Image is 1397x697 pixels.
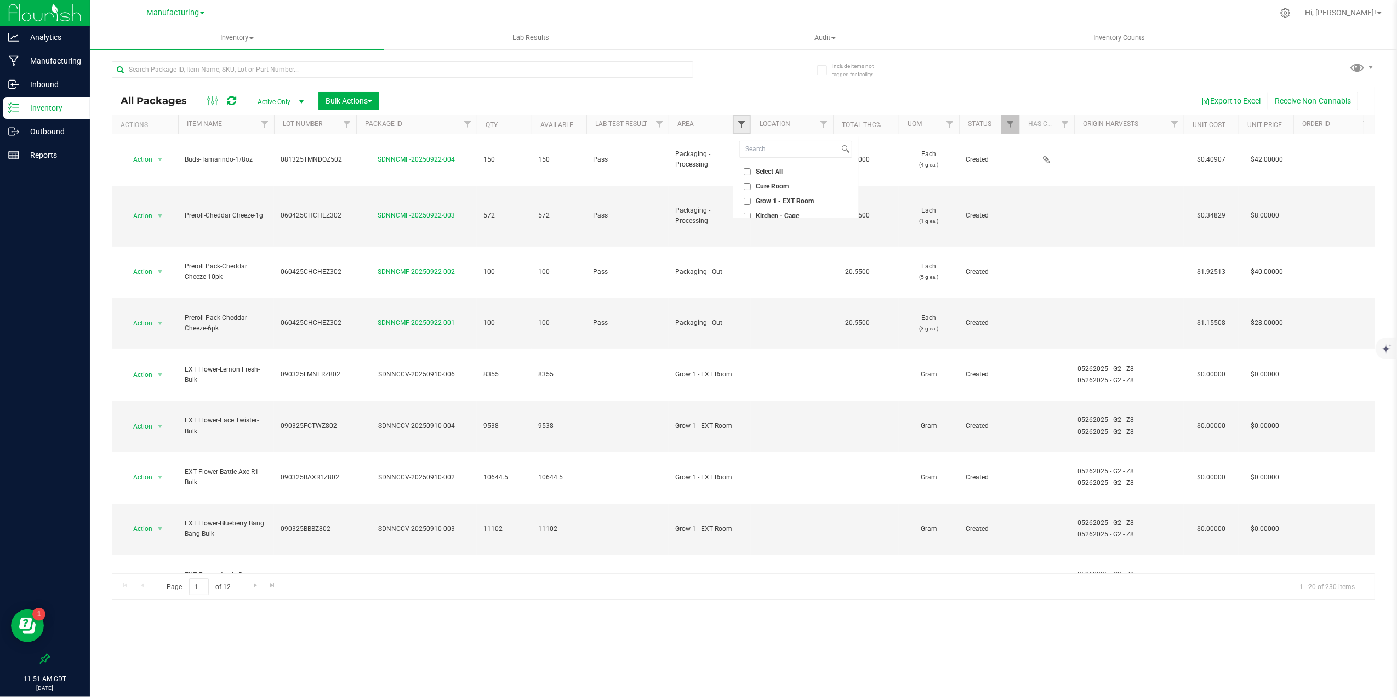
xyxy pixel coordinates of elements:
span: Pass [593,267,662,277]
span: Gram [905,472,953,483]
span: 060425CHCHEZ302 [281,318,350,328]
a: Inventory Counts [972,26,1267,49]
a: Filter [941,115,959,134]
div: SDNNCCV-20250910-004 [355,421,478,431]
span: Created [966,369,1013,380]
span: Grow 1 - EXT Room [675,369,744,380]
span: 10644.5 [538,472,580,483]
a: Filter [1001,115,1019,134]
span: Hi, [PERSON_NAME]! [1305,8,1376,17]
p: Manufacturing [19,54,85,67]
a: Origin Harvests [1083,120,1138,128]
span: 1 - 20 of 230 items [1291,578,1364,595]
td: $0.00000 [1184,401,1239,452]
td: $0.34829 [1184,186,1239,247]
span: 081325TMNDOZ502 [281,155,350,165]
span: $0.00000 [1245,470,1285,485]
span: Created [966,267,1013,277]
span: EXT Flower-Blueberry Bang Bang-Bulk [185,518,267,539]
span: Created [966,472,1013,483]
inline-svg: Inbound [8,79,19,90]
span: select [153,521,167,536]
span: Grow 1 - EXT Room [756,198,814,204]
span: $8.00000 [1245,208,1285,224]
p: (4 g ea.) [905,159,953,170]
span: EXT Flower-Battle Axe R1-Bulk [185,467,267,488]
p: (3 g ea.) [905,323,953,334]
a: Order Id [1302,120,1330,128]
a: Area [677,120,694,128]
span: Cure Room [756,183,789,190]
inline-svg: Reports [8,150,19,161]
span: select [153,264,167,279]
td: $1.15508 [1184,298,1239,350]
a: SDNNCMF-20250922-003 [378,212,455,219]
p: Outbound [19,125,85,138]
a: Filter [459,115,477,134]
a: Filter [651,115,669,134]
span: Each [905,205,953,226]
button: Receive Non-Cannabis [1268,92,1358,110]
a: Lab Results [384,26,678,49]
inline-svg: Analytics [8,32,19,43]
span: $0.00000 [1245,418,1285,434]
a: Go to the last page [265,578,281,593]
span: 090325BAXR1Z802 [281,472,350,483]
td: $0.00000 [1184,504,1239,555]
a: Filter [1358,115,1376,134]
inline-svg: Manufacturing [8,55,19,66]
div: Value 1: 05262025 - G2 - Z8 [1078,518,1181,528]
span: $28.00000 [1245,315,1288,331]
span: Packaging - Out [675,318,744,328]
span: Pass [593,155,662,165]
span: Created [966,421,1013,431]
inline-svg: Inventory [8,102,19,113]
span: Lab Results [498,33,564,43]
div: Value 1: 05262025 - G2 - Z8 [1078,569,1181,580]
div: Value 2: 05262025 - G2 - Z8 [1078,375,1181,386]
p: Inventory [19,101,85,115]
label: Pin the sidebar to full width on large screens [39,653,50,664]
span: 10644.5 [483,472,525,483]
span: 060425CHCHEZ302 [281,267,350,277]
input: 1 [189,578,209,595]
a: Filter [733,115,751,134]
span: Pass [593,210,662,221]
td: $0.00000 [1184,555,1239,607]
span: Gram [905,524,953,534]
button: Export to Excel [1194,92,1268,110]
div: Value 1: 05262025 - G2 - Z8 [1078,364,1181,374]
span: $42.00000 [1245,152,1288,168]
a: Unit Cost [1193,121,1225,129]
a: Total THC% [842,121,881,129]
a: Lab Test Result [595,120,647,128]
div: Value 1: 05262025 - G2 - Z8 [1078,466,1181,477]
span: 9538 [538,421,580,431]
a: SDNNCMF-20250922-002 [378,268,455,276]
span: Bulk Actions [326,96,372,105]
span: EXT Flower-Lemon Fresh-Bulk [185,364,267,385]
a: Filter [815,115,833,134]
span: Buds-Tamarindo-1/8oz [185,155,267,165]
div: Actions [121,121,174,129]
span: 100 [483,318,525,328]
span: 100 [538,318,580,328]
a: Go to the next page [247,578,263,593]
span: select [153,573,167,588]
span: $0.00000 [1245,367,1285,382]
span: Created [966,210,1013,221]
span: Action [123,573,153,588]
a: Lot Number [283,120,322,128]
span: select [153,419,167,434]
span: 11102 [538,524,580,534]
a: Filter [256,115,274,134]
p: Analytics [19,31,85,44]
span: Packaging - Processing [675,149,744,170]
span: 090325LMNFRZ802 [281,369,350,380]
span: Preroll Pack-Cheddar Cheeze-10pk [185,261,267,282]
div: Value 1: 05262025 - G2 - Z8 [1078,415,1181,425]
p: (5 g ea.) [905,272,953,282]
span: Each [905,261,953,282]
a: Qty [486,121,498,129]
span: Created [966,524,1013,534]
